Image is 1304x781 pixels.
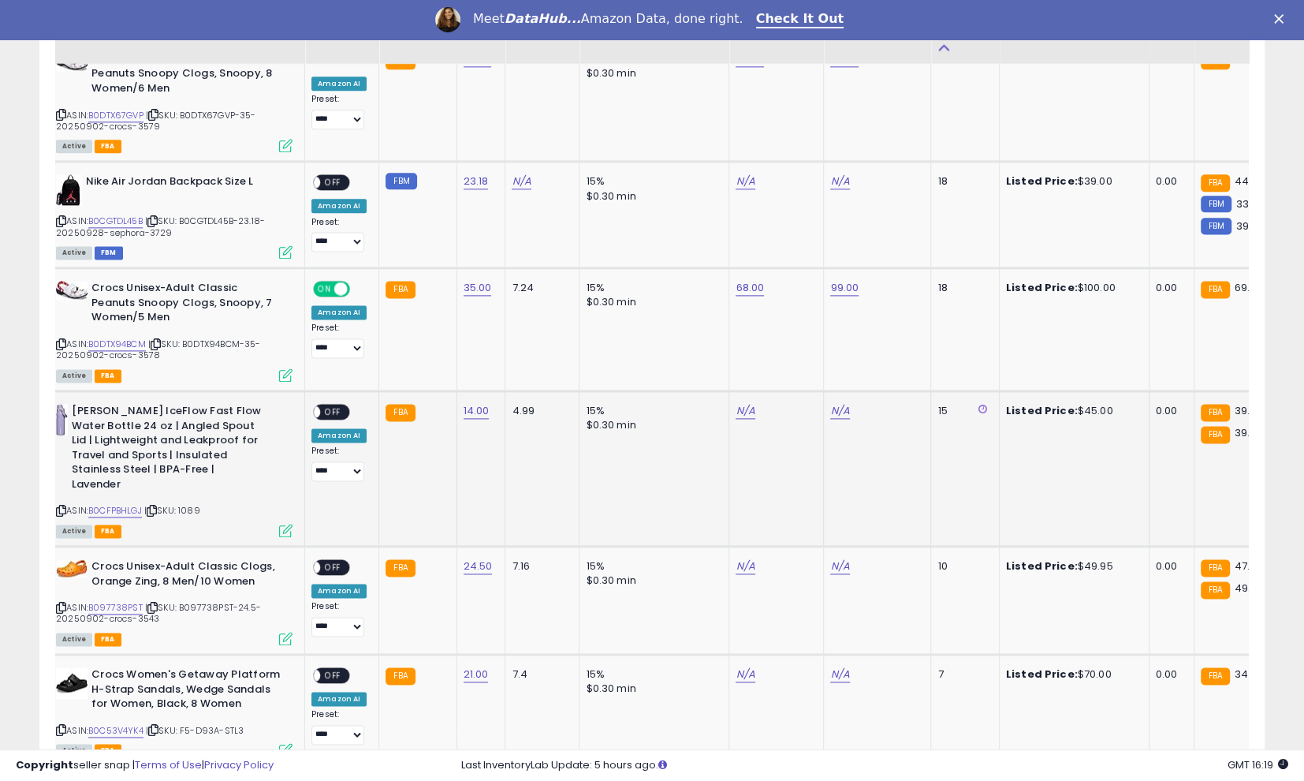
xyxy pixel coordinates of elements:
[91,52,283,100] b: Crocs Unisex-Adult Classic Peanuts Snoopy Clogs, Snoopy, 8 Women/6 Men
[512,174,531,189] a: N/A
[1201,281,1230,298] small: FBA
[348,282,373,296] span: OFF
[586,295,717,309] div: $0.30 min
[736,174,754,189] a: N/A
[586,559,717,574] div: 15%
[464,174,489,189] a: 23.18
[56,140,92,153] span: All listings currently available for purchase on Amazon
[586,682,717,696] div: $0.30 min
[56,601,261,625] span: | SKU: B097738PST-24.5-20250902-crocs-3543
[56,559,88,577] img: 31Ryt4TwUiL._SL40_.jpg
[311,446,367,481] div: Preset:
[1201,218,1231,234] small: FBM
[311,692,367,706] div: Amazon AI
[88,109,143,122] a: B0DTX67GVP
[56,109,255,133] span: | SKU: B0DTX67GVP-35-20250902-crocs-3579
[512,667,567,682] div: 7.4
[736,280,764,296] a: 68.00
[586,404,717,418] div: 15%
[1201,196,1231,212] small: FBM
[586,189,717,204] div: $0.30 min
[204,757,274,772] a: Privacy Policy
[937,7,992,40] div: Fulfillable Quantity
[464,280,492,296] a: 35.00
[830,174,849,189] a: N/A
[1156,281,1182,295] div: 0.00
[95,246,123,260] span: FBM
[937,174,986,189] div: 18
[1234,280,1262,295] span: 69.99
[1234,559,1259,574] span: 47.18
[311,305,367,319] div: Amazon AI
[135,757,202,772] a: Terms of Use
[1006,667,1078,682] b: Listed Price:
[91,667,283,716] b: Crocs Women's Getaway Platform H-Strap Sandals, Wedge Sandals for Women, Black, 8 Women
[1201,7,1282,40] div: Current Buybox Price
[88,601,143,615] a: B097738PST
[1006,174,1137,189] div: $39.00
[56,633,92,646] span: All listings currently available for purchase on Amazon
[311,94,367,129] div: Preset:
[311,199,367,213] div: Amazon AI
[56,174,292,257] div: ASIN:
[320,669,345,682] span: OFF
[56,281,292,380] div: ASIN:
[95,369,121,383] span: FBA
[1006,280,1078,295] b: Listed Price:
[435,7,460,32] img: Profile image for Georgie
[311,217,367,252] div: Preset:
[1006,281,1137,295] div: $100.00
[88,338,146,351] a: B0DTX94BCM
[1201,667,1230,685] small: FBA
[320,405,345,419] span: OFF
[72,404,263,495] b: [PERSON_NAME] IceFlow Fast Flow Water Bottle 24 oz | Angled Spout Lid | Lightweight and Leakproof...
[386,559,415,577] small: FBA
[1234,51,1262,66] span: 69.99
[1201,426,1230,443] small: FBA
[56,525,92,538] span: All listings currently available for purchase on Amazon
[736,667,754,682] a: N/A
[464,559,493,574] a: 24.50
[937,559,986,574] div: 10
[1234,667,1263,682] span: 34.99
[1234,174,1248,189] span: 44
[464,667,489,682] a: 21.00
[1156,559,1182,574] div: 0.00
[311,323,367,358] div: Preset:
[1234,425,1263,440] span: 39.64
[320,176,345,189] span: OFF
[311,709,367,745] div: Preset:
[586,418,717,432] div: $0.30 min
[95,140,121,153] span: FBA
[56,667,88,699] img: 31qn-9VG0QL._SL40_.jpg
[736,403,754,419] a: N/A
[586,66,717,80] div: $0.30 min
[830,667,849,682] a: N/A
[830,280,859,296] a: 99.00
[88,724,143,738] a: B0C53V4YK4
[311,601,367,637] div: Preset:
[91,559,283,592] b: Crocs Unisex-Adult Classic Clogs, Orange Zing, 8 Men/10 Women
[95,633,121,646] span: FBA
[505,11,581,26] i: DataHub...
[386,404,415,421] small: FBA
[16,758,274,773] div: seller snap | |
[937,404,986,418] div: 15
[1235,196,1264,211] span: 33.99
[1156,174,1182,189] div: 0.00
[144,504,200,517] span: | SKU: 1089
[320,561,345,574] span: OFF
[146,724,244,737] span: | SKU: F5-D93A-STL3
[1156,404,1182,418] div: 0.00
[1201,581,1230,599] small: FBA
[1156,667,1182,682] div: 0.00
[512,281,567,295] div: 7.24
[512,404,567,418] div: 4.99
[586,174,717,189] div: 15%
[461,758,1288,773] div: Last InventoryLab Update: 5 hours ago.
[1006,404,1137,418] div: $45.00
[1006,403,1078,418] b: Listed Price:
[756,11,844,28] a: Check It Out
[56,369,92,383] span: All listings currently available for purchase on Amazon
[586,281,717,295] div: 15%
